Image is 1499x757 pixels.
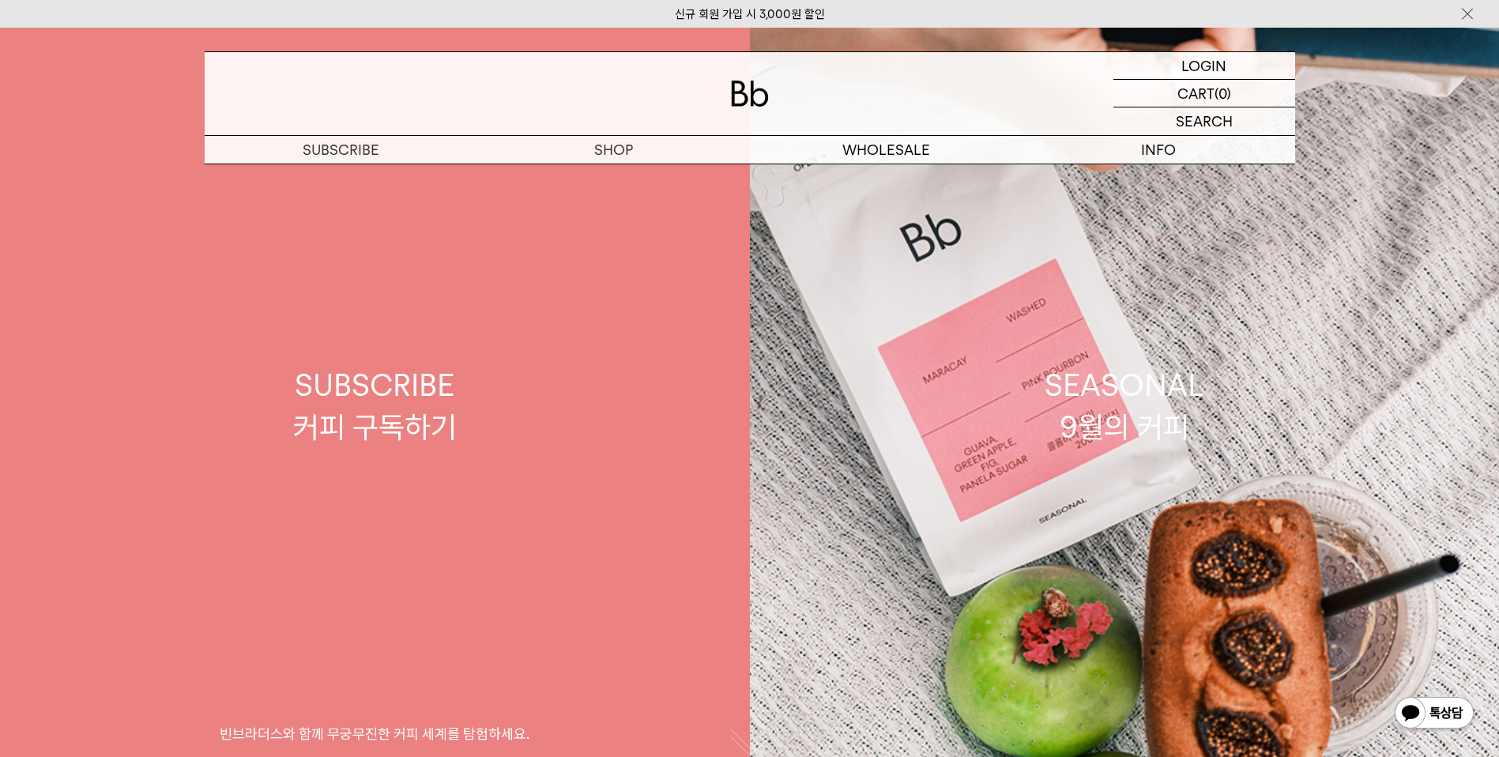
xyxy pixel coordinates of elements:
[477,136,750,164] a: SHOP
[1215,80,1231,107] p: (0)
[1181,52,1226,79] p: LOGIN
[1045,364,1204,448] div: SEASONAL 9월의 커피
[205,136,477,164] a: SUBSCRIBE
[675,7,825,21] a: 신규 회원 가입 시 3,000원 할인
[1023,136,1295,164] p: INFO
[1177,80,1215,107] p: CART
[1113,80,1295,107] a: CART (0)
[731,81,769,107] img: 로고
[293,364,457,448] div: SUBSCRIBE 커피 구독하기
[1393,695,1475,733] img: 카카오톡 채널 1:1 채팅 버튼
[750,136,1023,164] p: WHOLESALE
[1113,52,1295,80] a: LOGIN
[1176,107,1233,135] p: SEARCH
